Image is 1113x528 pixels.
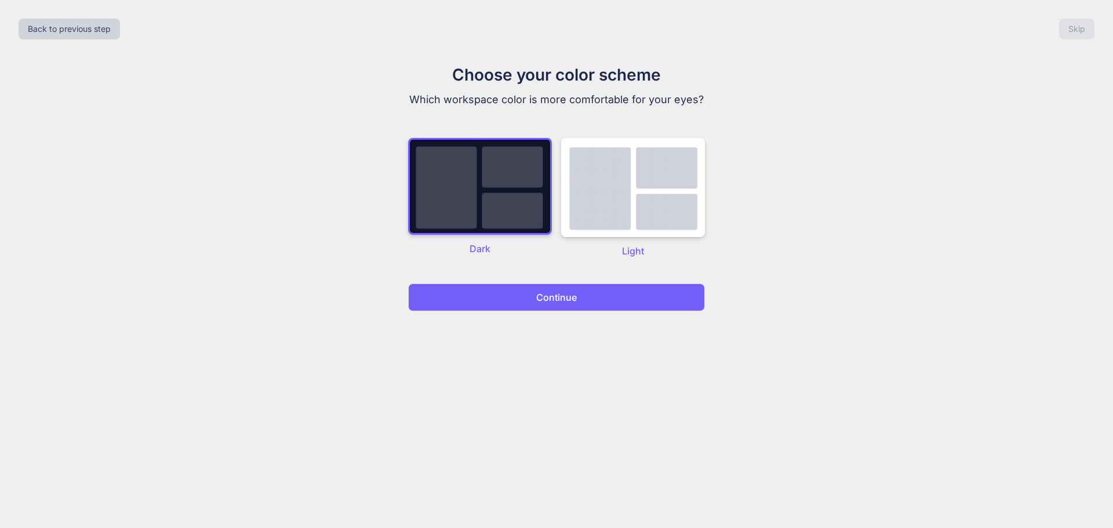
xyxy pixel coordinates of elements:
img: dark [561,138,705,237]
p: Dark [408,242,552,256]
p: Continue [536,290,577,304]
img: dark [408,138,552,235]
button: Skip [1059,19,1094,39]
button: Continue [408,283,705,311]
p: Light [561,244,705,258]
button: Back to previous step [19,19,120,39]
h1: Choose your color scheme [362,63,751,87]
p: Which workspace color is more comfortable for your eyes? [362,92,751,108]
